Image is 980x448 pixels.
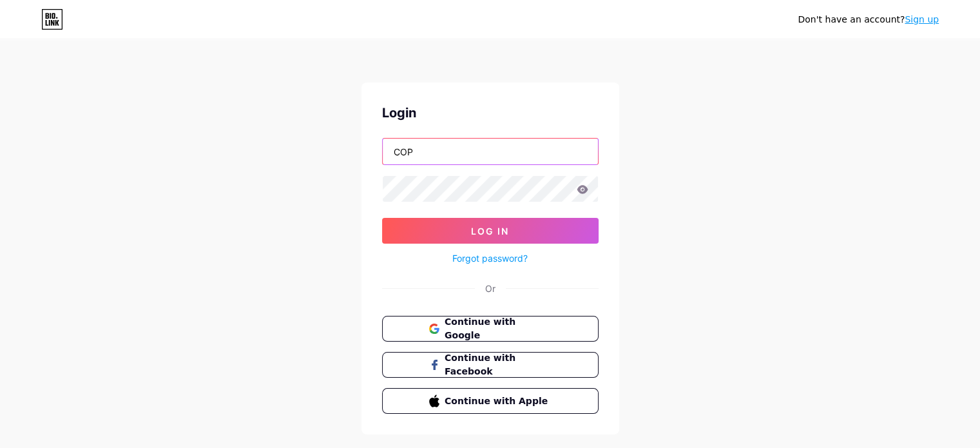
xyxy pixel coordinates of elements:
button: Continue with Apple [382,388,599,414]
div: Or [485,282,495,295]
span: Continue with Apple [445,394,551,408]
a: Sign up [905,14,939,24]
span: Log In [471,226,509,237]
div: Login [382,103,599,122]
a: Forgot password? [452,251,528,265]
span: Continue with Google [445,315,551,342]
button: Log In [382,218,599,244]
button: Continue with Facebook [382,352,599,378]
span: Continue with Facebook [445,351,551,378]
div: Don't have an account? [798,13,939,26]
button: Continue with Google [382,316,599,342]
input: Username [383,139,598,164]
